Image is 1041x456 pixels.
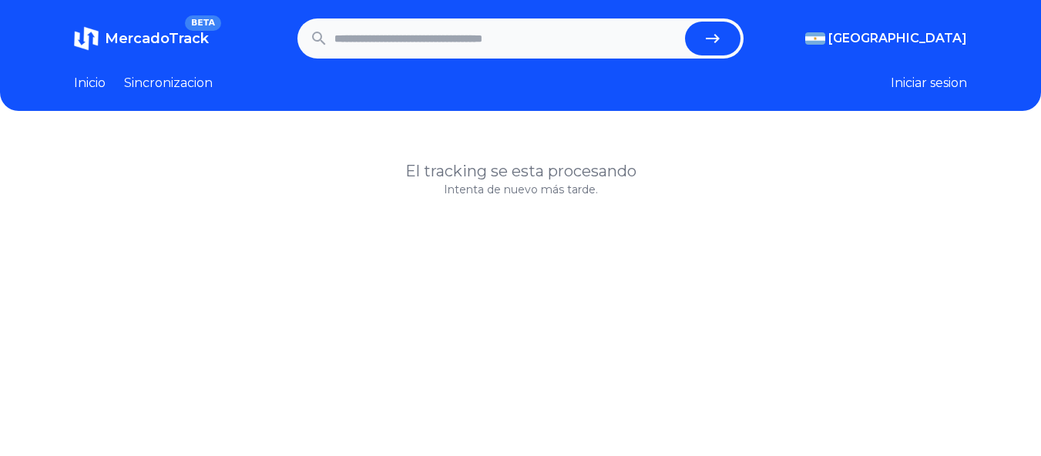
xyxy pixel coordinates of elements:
span: MercadoTrack [105,30,209,47]
span: [GEOGRAPHIC_DATA] [828,29,967,48]
img: Argentina [805,32,825,45]
p: Intenta de nuevo más tarde. [74,182,967,197]
a: MercadoTrackBETA [74,26,209,51]
img: MercadoTrack [74,26,99,51]
a: Sincronizacion [124,74,213,92]
span: BETA [185,15,221,31]
button: Iniciar sesion [891,74,967,92]
button: [GEOGRAPHIC_DATA] [805,29,967,48]
a: Inicio [74,74,106,92]
h1: El tracking se esta procesando [74,160,967,182]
